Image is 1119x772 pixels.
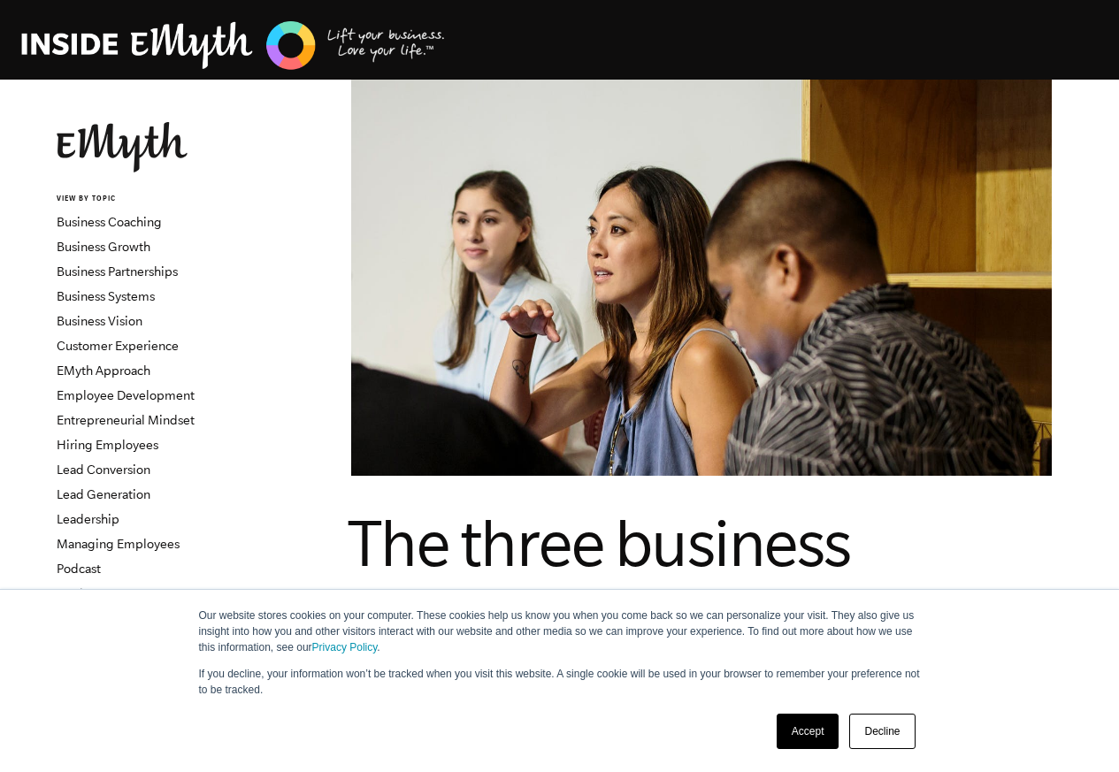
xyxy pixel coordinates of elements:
a: Business Partnerships [57,264,178,279]
a: Accept [777,714,839,749]
a: Decline [849,714,915,749]
a: Managing Employees [57,537,180,551]
p: Our website stores cookies on your computer. These cookies help us know you when you come back so... [199,608,921,655]
h6: VIEW BY TOPIC [57,194,270,205]
a: Leadership [57,512,119,526]
a: Privacy Policy [312,641,378,654]
a: Product Strategy [57,586,151,600]
a: Entrepreneurial Mindset [57,413,195,427]
a: Hiring Employees [57,438,158,452]
a: Lead Conversion [57,462,150,477]
a: Business Vision [57,314,142,328]
a: Business Coaching [57,215,162,229]
img: EMyth [57,122,188,172]
a: Business Systems [57,289,155,303]
a: Lead Generation [57,487,150,501]
a: EMyth Approach [57,363,150,378]
img: EMyth Business Coaching [21,19,446,73]
a: Customer Experience [57,339,179,353]
a: Employee Development [57,388,195,402]
p: If you decline, your information won’t be tracked when you visit this website. A single cookie wi... [199,666,921,698]
a: Business Growth [57,240,150,254]
a: Podcast [57,562,101,576]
